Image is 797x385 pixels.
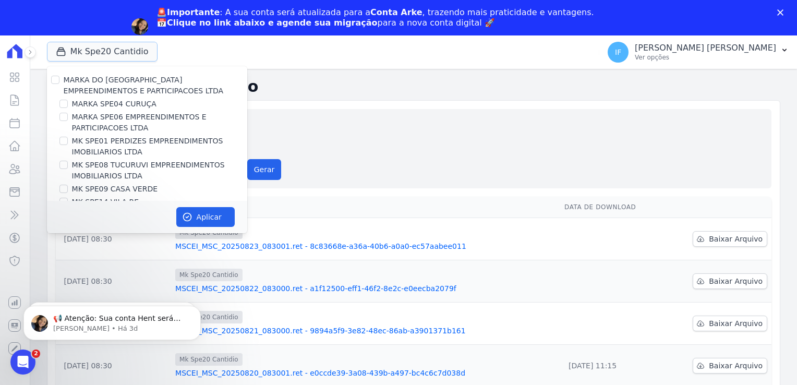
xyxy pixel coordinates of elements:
label: MK SPE01 PERDIZES EMPREENDIMENTOS IMOBILIARIOS LTDA [72,136,247,158]
td: [DATE] 08:30 [56,260,171,303]
label: MK SPE08 TUCURUVI EMPREENDIMENTOS IMOBILIARIOS LTDA [72,160,247,182]
b: Conta Arke [370,7,422,17]
span: Baixar Arquivo [709,318,763,329]
button: Aplicar [176,207,235,227]
a: MSCEI_MSC_20250822_083000.ret - a1f12500-eff1-46f2-8e2c-e0eecba2079f [175,283,556,294]
img: Profile image for Adriane [131,18,148,35]
span: 2 [32,350,40,358]
a: Baixar Arquivo [693,273,767,289]
b: 🚨Importante [156,7,220,17]
span: Mk Spe20 Cantidio [175,353,243,366]
th: Arquivo [171,197,560,218]
a: Baixar Arquivo [693,358,767,374]
label: MK SPE14 VILA RE [72,197,139,208]
a: MSCEI_MSC_20250820_083001.ret - e0ccde39-3a08-439b-a497-bc4c6c7d038d [175,368,556,378]
span: Mk Spe20 Cantidio [175,269,243,281]
label: MARKA SPE06 EMPREENDIMENTOS E PARTICIPACOES LTDA [72,112,247,134]
div: : A sua conta será atualizada para a , trazendo mais praticidade e vantagens. 📅 para a nova conta... [156,7,594,28]
span: Baixar Arquivo [709,276,763,286]
a: MSCEI_MSC_20250821_083000.ret - 9894a5f9-3e82-48ec-86ab-a3901371b161 [175,326,556,336]
h2: Exportações de Retorno [47,77,780,96]
button: Gerar [247,159,282,180]
label: MARKA DO [GEOGRAPHIC_DATA] EMPREENDIMENTOS E PARTICIPACOES LTDA [64,76,224,95]
span: Baixar Arquivo [709,360,763,371]
td: [DATE] 08:30 [56,218,171,260]
button: IF [PERSON_NAME] [PERSON_NAME] Ver opções [599,38,797,67]
p: [PERSON_NAME] [PERSON_NAME] [635,43,776,53]
a: Agendar migração [156,34,243,46]
iframe: Intercom live chat [10,350,35,375]
span: IF [615,49,621,56]
label: MARKA SPE04 CURUÇA [72,99,156,110]
th: Data de Download [560,197,664,218]
button: Mk Spe20 Cantidio [47,42,158,62]
a: Baixar Arquivo [693,231,767,247]
a: MSCEI_MSC_20250823_083001.ret - 8c83668e-a36a-40b6-a0a0-ec57aabee011 [175,241,556,251]
label: MK SPE09 CASA VERDE [72,184,158,195]
b: Clique no link abaixo e agende sua migração [167,18,378,28]
div: Fechar [777,9,788,16]
p: Ver opções [635,53,776,62]
span: Baixar Arquivo [709,234,763,244]
a: Baixar Arquivo [693,316,767,331]
iframe: Intercom notifications mensagem [8,284,216,357]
